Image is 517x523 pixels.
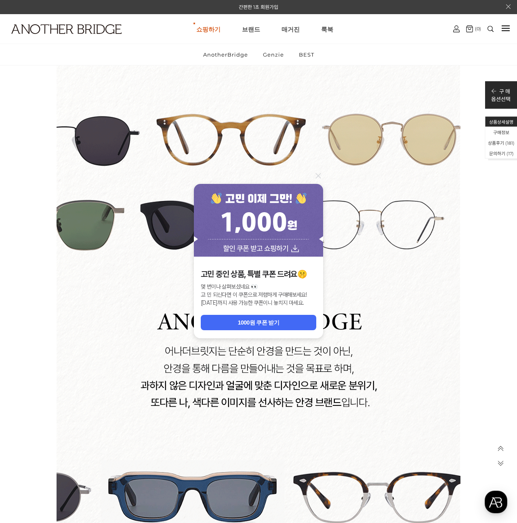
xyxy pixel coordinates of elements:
[292,44,321,65] a: BEST
[466,25,473,32] img: cart
[74,269,84,275] span: 대화
[2,256,53,276] a: 홈
[256,44,291,65] a: Genzie
[53,256,104,276] a: 대화
[11,24,122,34] img: logo
[196,44,255,65] a: AnotherBridge
[242,15,260,44] a: 브랜드
[491,87,511,95] p: 구 매
[473,26,481,32] span: (0)
[239,4,278,10] a: 간편한 1초 회원가입
[453,25,460,32] img: cart
[25,268,30,275] span: 홈
[466,25,481,32] a: (0)
[4,24,82,54] a: logo
[282,15,300,44] a: 매거진
[507,140,513,146] span: 181
[488,26,494,32] img: search
[104,256,155,276] a: 설정
[321,15,333,44] a: 룩북
[125,268,135,275] span: 설정
[196,15,221,44] a: 쇼핑하기
[491,95,511,103] p: 옵션선택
